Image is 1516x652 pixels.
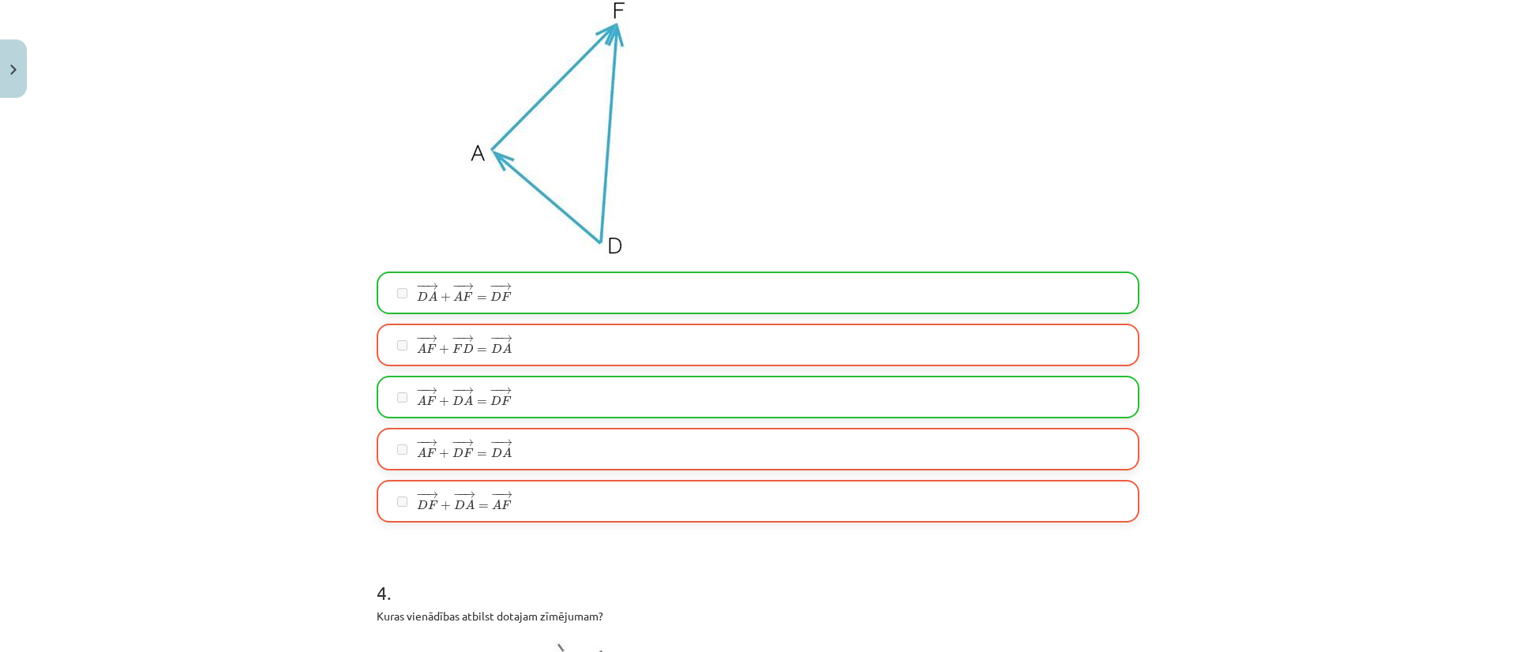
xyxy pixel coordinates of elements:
[421,491,423,498] span: −
[491,343,502,354] span: D
[416,283,426,290] span: −
[490,395,501,406] span: D
[463,395,473,406] span: A
[490,283,500,290] span: −
[441,293,451,302] span: +
[377,608,1139,624] p: Kuras vienādības atbilst dotajam zīmējumam?
[417,500,428,510] span: D
[494,283,497,290] span: −
[456,283,458,290] span: −
[499,387,512,394] span: →
[417,291,428,302] span: D
[416,335,426,342] span: −
[420,335,422,342] span: −
[452,283,463,290] span: −
[463,491,475,498] span: →
[500,335,512,342] span: →
[416,491,426,498] span: −
[502,343,512,354] span: A
[420,387,422,394] span: −
[490,439,501,446] span: −
[490,387,500,394] span: −
[501,292,512,302] span: F
[458,491,460,498] span: −
[377,554,1139,603] h1: 4 .
[420,439,422,446] span: −
[501,500,512,510] span: F
[416,387,426,394] span: −
[441,501,451,511] span: +
[428,500,438,510] span: F
[490,335,501,342] span: −
[461,283,474,290] span: →
[417,448,426,458] span: A
[494,335,497,342] span: −
[426,396,437,406] span: F
[491,448,502,458] span: D
[501,396,512,406] span: F
[477,348,487,353] span: =
[477,400,487,405] span: =
[428,291,437,302] span: A
[499,283,512,290] span: →
[452,344,463,354] span: F
[478,504,489,509] span: =
[416,439,426,446] span: −
[495,491,497,498] span: −
[439,345,449,354] span: +
[500,439,512,446] span: →
[456,335,459,342] span: −
[425,439,437,446] span: →
[490,291,501,302] span: D
[426,491,438,498] span: →
[463,292,473,302] span: F
[477,452,487,457] span: =
[500,491,512,498] span: →
[454,500,465,510] span: D
[452,395,463,406] span: D
[461,335,474,342] span: →
[426,283,438,290] span: →
[502,448,512,458] span: A
[439,397,449,407] span: +
[417,395,426,406] span: A
[426,448,437,458] span: F
[417,343,426,354] span: A
[456,439,459,446] span: −
[491,491,501,498] span: −
[492,500,501,510] span: A
[461,387,474,394] span: →
[452,387,462,394] span: −
[494,387,497,394] span: −
[456,387,459,394] span: −
[494,439,497,446] span: −
[477,296,487,301] span: =
[421,283,423,290] span: −
[453,291,463,302] span: A
[10,65,17,75] img: icon-close-lesson-0947bae3869378f0d4975bcd49f059093ad1ed9edebbc8119c70593378902aed.svg
[452,335,462,342] span: −
[452,448,463,458] span: D
[463,448,474,458] span: F
[463,343,474,354] span: D
[426,344,437,354] span: F
[452,439,462,446] span: −
[439,449,449,459] span: +
[461,439,474,446] span: →
[465,500,475,510] span: A
[425,387,437,394] span: →
[425,335,437,342] span: →
[453,491,463,498] span: −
